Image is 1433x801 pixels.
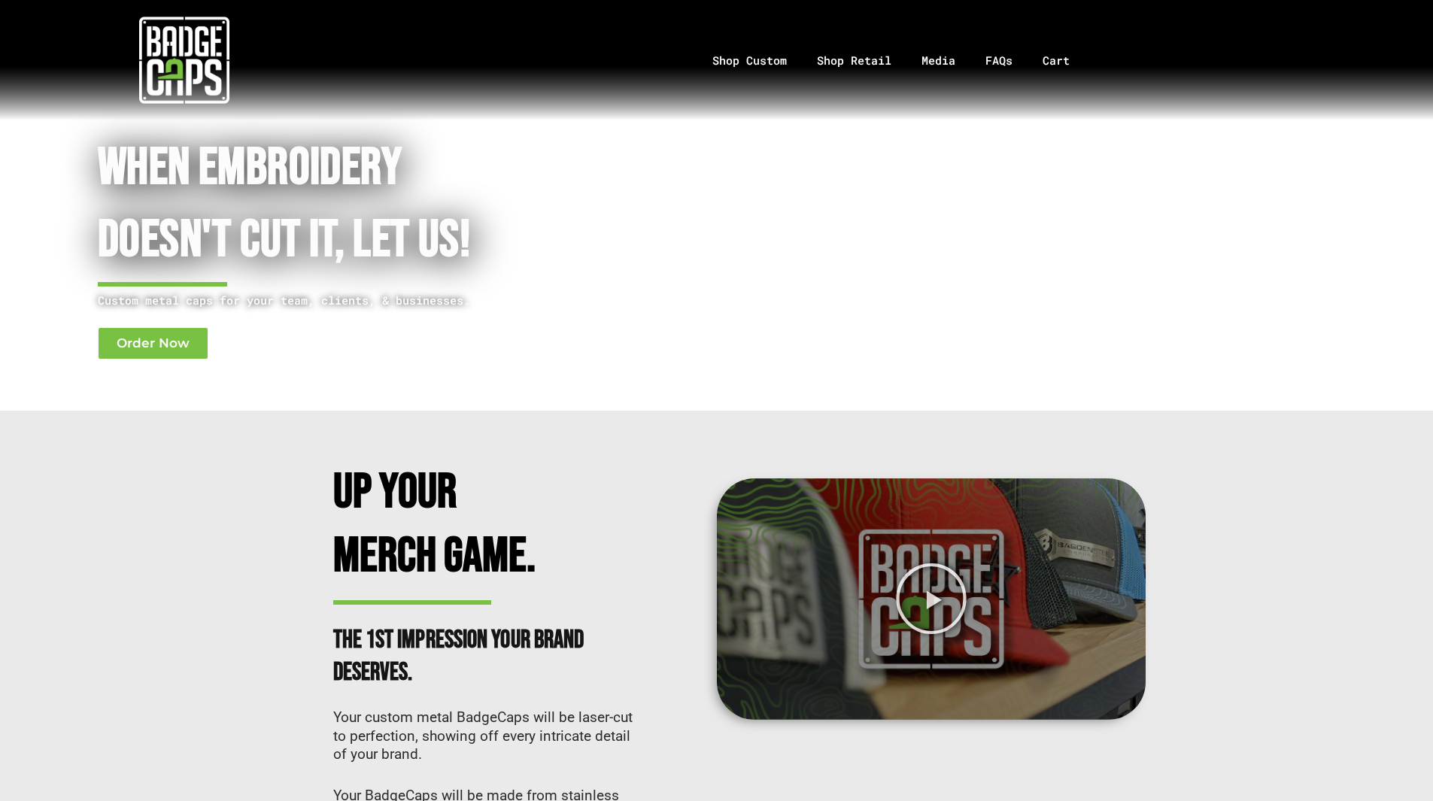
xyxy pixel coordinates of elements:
[98,291,637,310] p: Custom metal caps for your team, clients, & businesses.
[894,562,968,636] div: Play Video
[802,21,906,100] a: Shop Retail
[906,21,970,100] a: Media
[98,327,208,360] a: Order Now
[697,21,802,100] a: Shop Custom
[333,708,634,764] p: Your custom metal BadgeCaps will be laser-cut to perfection, showing off every intricate detail o...
[333,461,597,588] h2: Up Your Merch Game.
[117,337,190,350] span: Order Now
[1028,21,1104,100] a: Cart
[333,624,597,689] h2: The 1st impression your brand deserves.
[139,15,229,105] img: badgecaps white logo with green acccent
[368,21,1433,100] nav: Menu
[970,21,1028,100] a: FAQs
[98,132,637,278] h1: When Embroidery Doesn't cut it, Let Us!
